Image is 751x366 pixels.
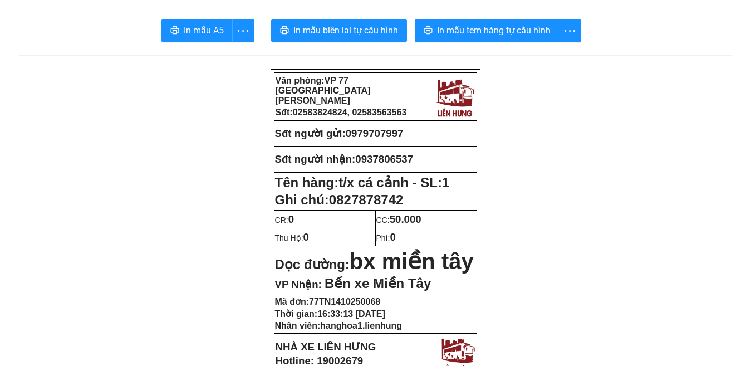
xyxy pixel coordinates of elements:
button: printerIn mẫu tem hàng tự cấu hình [415,19,559,42]
span: printer [424,26,433,36]
strong: Sđt người gửi: [4,69,75,80]
span: more [559,24,581,38]
strong: Sđt người nhận: [275,153,356,165]
span: CR: [275,216,294,225]
strong: Sđt: [5,38,79,58]
span: 1 [442,175,449,190]
button: printerIn mẫu biên lai tự cấu hình [271,19,407,42]
button: printerIn mẫu A5 [161,19,233,42]
span: 16:33:13 [DATE] [317,309,385,319]
strong: Sđt người gửi: [275,128,346,139]
span: 0979707997 [75,69,133,80]
img: logo [121,12,163,54]
strong: Sđt: [276,108,407,117]
span: 50.000 [390,213,421,225]
strong: NHÀ XE LIÊN HƯNG [276,341,376,353]
strong: Văn phòng: [5,7,100,36]
span: 02583824824, 02583563563 [293,108,407,117]
strong: Văn phòng: [276,76,371,105]
strong: Dọc đường: [275,257,474,272]
strong: Mã đơn: [275,297,381,306]
span: 0827878742 [329,192,403,207]
strong: Nhân viên: [275,321,402,330]
strong: Thời gian: [275,309,385,319]
span: bx miền tây [350,249,474,274]
span: Thu Hộ: [275,233,309,242]
button: more [232,19,254,42]
span: 0 [390,231,395,243]
span: VP Nhận: [275,279,322,290]
span: printer [280,26,289,36]
span: VP 77 [GEOGRAPHIC_DATA][PERSON_NAME] [5,7,100,36]
span: more [233,24,254,38]
span: 0 [288,213,294,225]
span: In mẫu A5 [184,23,224,37]
span: Phí: [376,233,396,242]
span: CC: [376,216,421,225]
span: In mẫu biên lai tự cấu hình [293,23,398,37]
span: VP 77 [GEOGRAPHIC_DATA][PERSON_NAME] [276,76,371,105]
span: t/x cá cảnh - SL: [338,175,449,190]
span: In mẫu tem hàng tự cấu hình [437,23,551,37]
span: Ghi chú: [275,192,404,207]
span: hanghoa1.lienhung [320,321,402,330]
button: more [559,19,581,42]
img: logo [434,76,476,118]
strong: Tên hàng: [275,175,450,190]
span: 02583824824, 02583563563 [5,38,79,58]
span: Bến xe Miền Tây [325,276,431,291]
span: 0979707997 [346,128,404,139]
span: 77TN1410250068 [309,297,380,306]
span: 0 [303,231,309,243]
span: 0937806537 [355,153,413,165]
span: printer [170,26,179,36]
